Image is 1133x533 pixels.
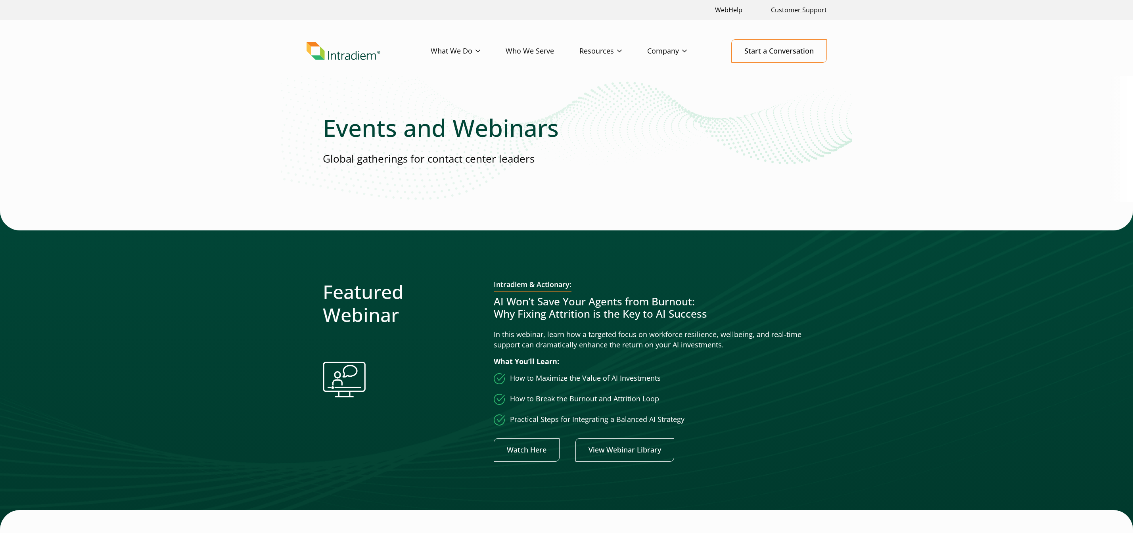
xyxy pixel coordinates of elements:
[647,40,712,63] a: Company
[494,394,811,405] li: How to Break the Burnout and Attrition Loop
[731,39,827,63] a: Start a Conversation
[575,438,674,462] a: Link opens in a new window
[494,357,559,366] strong: What You’ll Learn:
[494,280,571,292] h3: Intradiem & Actionary:
[579,40,647,63] a: Resources
[506,40,579,63] a: Who We Serve
[323,113,811,142] h1: Events and Webinars
[307,42,380,60] img: Intradiem
[307,42,431,60] a: Link to homepage of Intradiem
[323,151,811,166] p: Global gatherings for contact center leaders
[494,295,811,320] h3: AI Won’t Save Your Agents from Burnout: Why Fixing Attrition is the Key to AI Success
[494,438,560,462] a: Link opens in a new window
[323,280,481,326] h2: Featured Webinar
[494,330,811,350] p: In this webinar, learn how a targeted focus on workforce resilience, wellbeing, and real-time sup...
[768,2,830,19] a: Customer Support
[494,414,811,426] li: Practical Steps for Integrating a Balanced AI Strategy
[712,2,746,19] a: Link opens in a new window
[494,373,811,384] li: How to Maximize the Value of AI Investments
[431,40,506,63] a: What We Do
